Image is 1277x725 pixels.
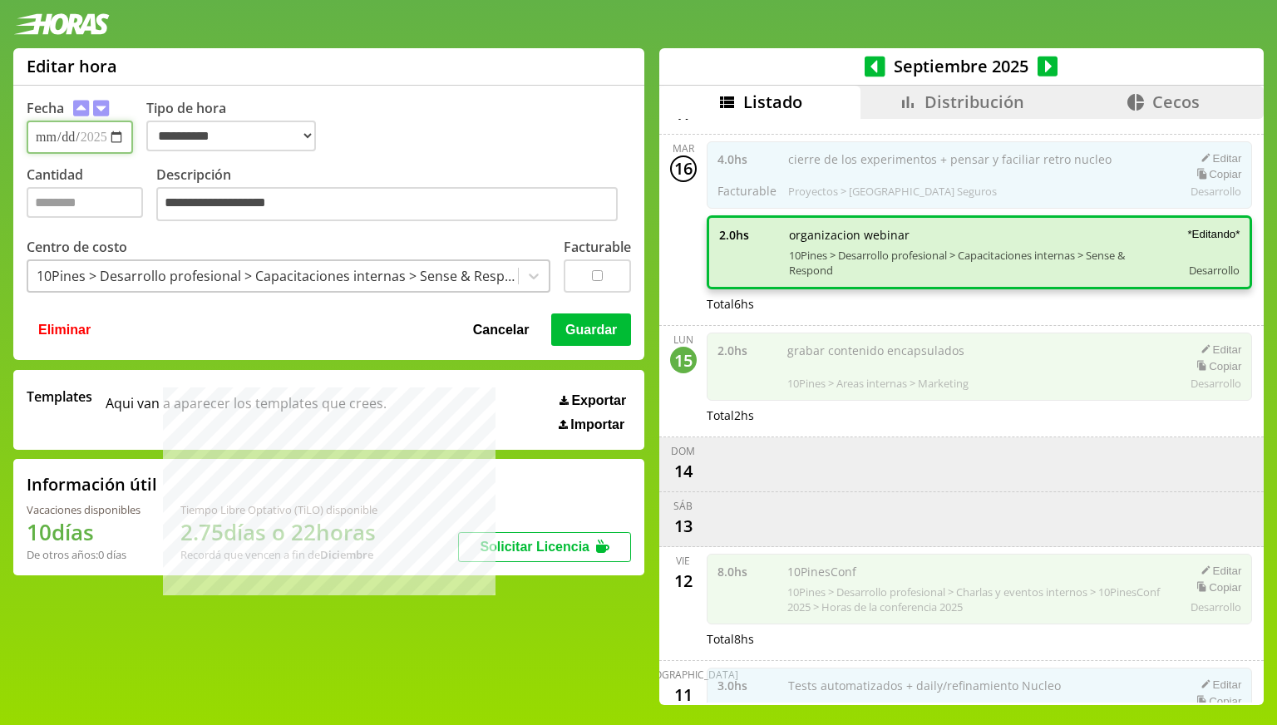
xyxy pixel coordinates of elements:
div: [DEMOGRAPHIC_DATA] [629,668,738,682]
div: Total 2 hs [707,407,1253,423]
label: Fecha [27,99,64,117]
div: scrollable content [659,119,1264,703]
div: 11 [670,682,697,708]
label: Centro de costo [27,238,127,256]
div: 13 [670,513,697,540]
span: Cecos [1152,91,1200,113]
div: dom [671,444,695,458]
div: 15 [670,347,697,373]
span: Solicitar Licencia [480,540,589,554]
div: Total 8 hs [707,631,1253,647]
div: 10Pines > Desarrollo profesional > Capacitaciones internas > Sense & Respond [37,267,520,285]
div: lun [673,333,693,347]
button: Solicitar Licencia [458,532,631,562]
label: Facturable [564,238,631,256]
button: Cancelar [468,313,535,345]
label: Cantidad [27,165,156,226]
div: Tiempo Libre Optativo (TiLO) disponible [180,502,377,517]
label: Tipo de hora [146,99,329,154]
div: Total 6 hs [707,296,1253,312]
span: Septiembre 2025 [885,55,1038,77]
span: Aqui van a aparecer los templates que crees. [106,387,387,432]
button: Eliminar [33,313,96,345]
div: vie [676,554,690,568]
div: 12 [670,568,697,594]
span: Templates [27,387,92,406]
div: Recordá que vencen a fin de [180,547,377,562]
div: 14 [670,458,697,485]
b: Diciembre [320,547,373,562]
h1: Editar hora [27,55,117,77]
h2: Información útil [27,473,157,496]
span: Distribución [924,91,1024,113]
div: De otros años: 0 días [27,547,141,562]
div: sáb [673,499,693,513]
div: Vacaciones disponibles [27,502,141,517]
span: Importar [570,417,624,432]
div: mar [673,141,694,155]
span: Listado [743,91,802,113]
span: Exportar [571,393,626,408]
label: Descripción [156,165,631,226]
button: Exportar [555,392,631,409]
div: 16 [670,155,697,182]
h1: 2.75 días o 22 horas [180,517,377,547]
button: Guardar [551,313,631,345]
h1: 10 días [27,517,141,547]
input: Cantidad [27,187,143,218]
select: Tipo de hora [146,121,316,151]
textarea: Descripción [156,187,618,222]
img: logotipo [13,13,110,35]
